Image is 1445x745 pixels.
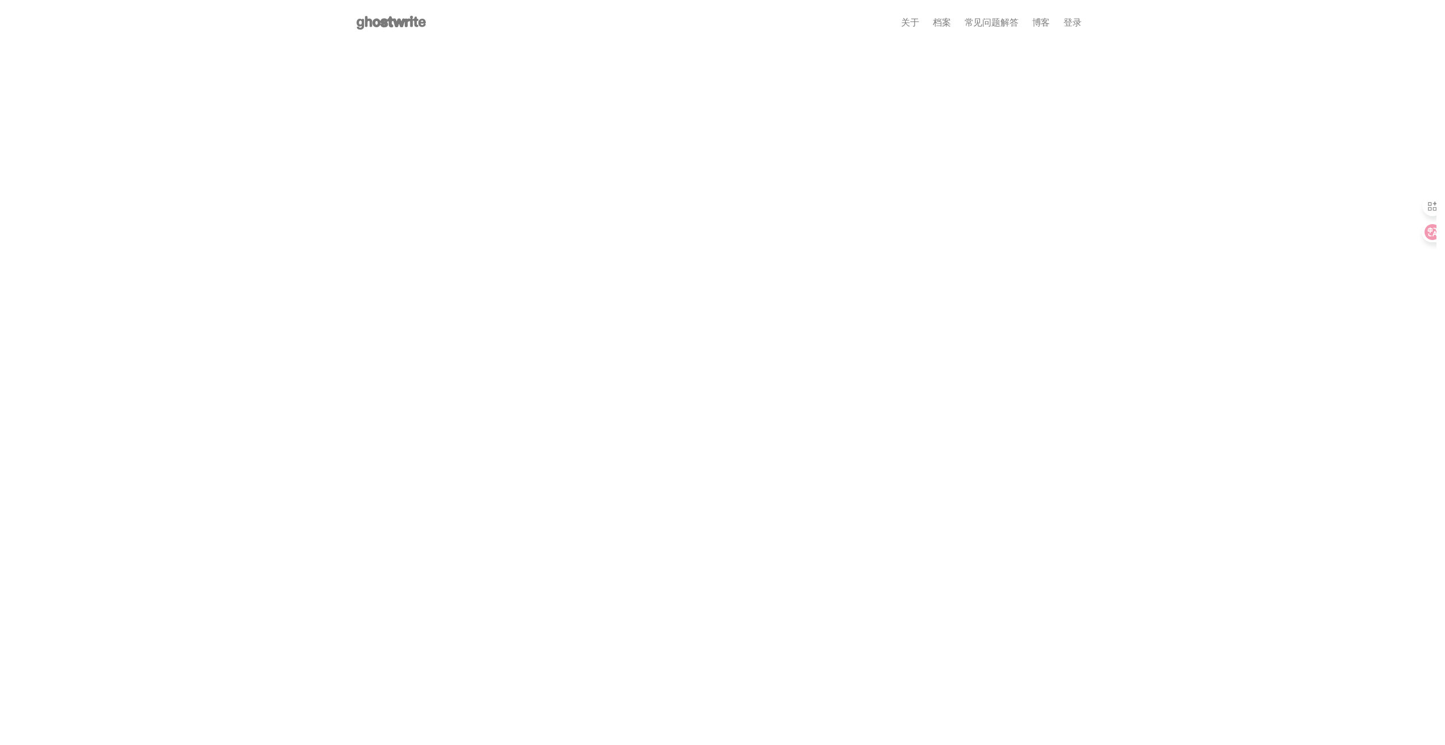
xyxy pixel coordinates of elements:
[1032,16,1050,28] font: 博客
[1063,16,1082,28] font: 登录
[901,18,919,27] a: 关于
[965,16,1019,28] font: 常见问题解答
[933,18,951,27] a: 档案
[901,16,919,28] font: 关于
[965,18,1019,27] a: 常见问题解答
[1063,18,1082,27] a: 登录
[933,16,951,28] font: 档案
[1032,18,1050,27] a: 博客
